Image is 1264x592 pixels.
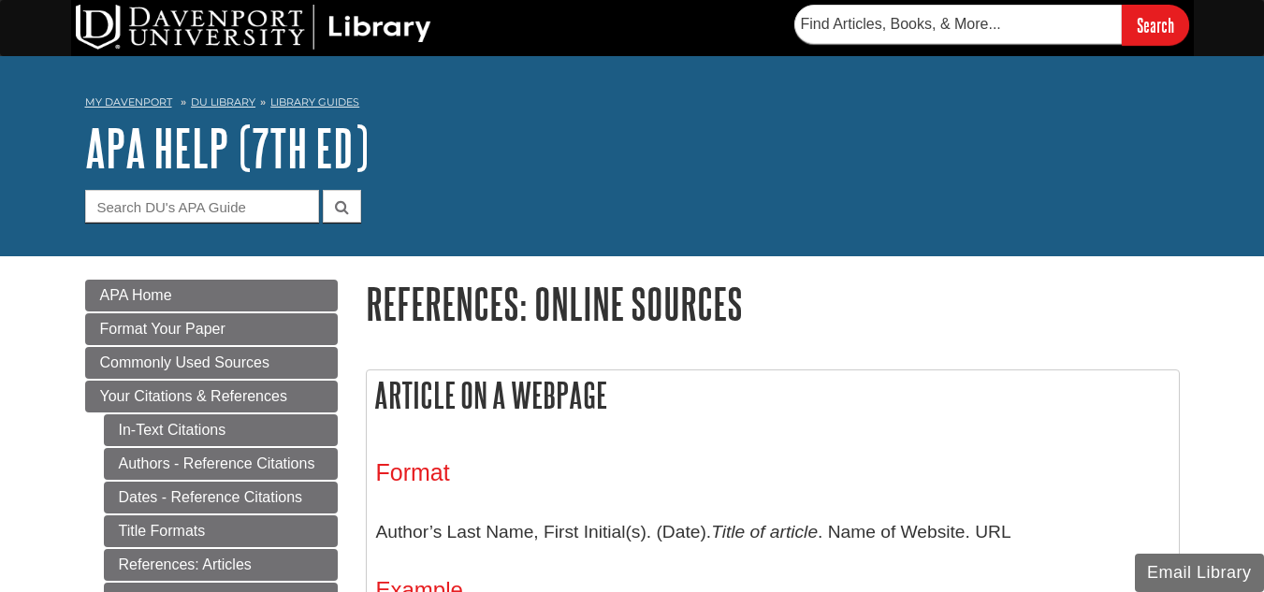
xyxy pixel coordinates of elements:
a: Format Your Paper [85,313,338,345]
span: Your Citations & References [100,388,287,404]
a: Authors - Reference Citations [104,448,338,480]
a: In-Text Citations [104,414,338,446]
a: Library Guides [270,95,359,108]
a: Your Citations & References [85,381,338,412]
i: Title of article [711,522,818,541]
span: APA Home [100,287,172,303]
h3: Format [376,459,1170,486]
a: Commonly Used Sources [85,347,338,379]
nav: breadcrumb [85,90,1180,120]
p: Author’s Last Name, First Initial(s). (Date). . Name of Website. URL [376,505,1170,559]
a: APA Help (7th Ed) [85,119,369,177]
input: Find Articles, Books, & More... [794,5,1122,44]
input: Search DU's APA Guide [85,190,319,223]
button: Email Library [1135,554,1264,592]
h1: References: Online Sources [366,280,1180,327]
a: My Davenport [85,94,172,110]
a: DU Library [191,95,255,108]
input: Search [1122,5,1189,45]
h2: Article on a Webpage [367,370,1179,420]
form: Searches DU Library's articles, books, and more [794,5,1189,45]
span: Format Your Paper [100,321,225,337]
a: APA Home [85,280,338,311]
a: References: Articles [104,549,338,581]
img: DU Library [76,5,431,50]
a: Dates - Reference Citations [104,482,338,513]
span: Commonly Used Sources [100,354,269,370]
a: Title Formats [104,515,338,547]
